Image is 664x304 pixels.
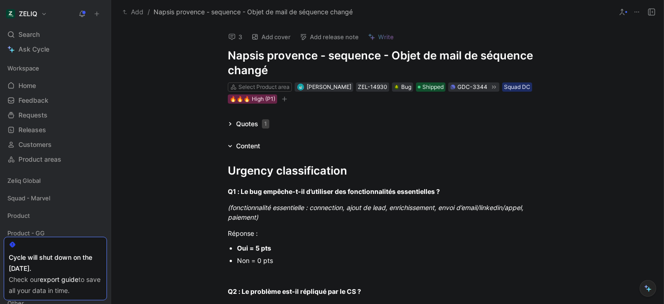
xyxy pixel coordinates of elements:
button: 3 [224,30,246,43]
div: 🔥🔥🔥 High (P1) [230,94,275,104]
div: Product - GG [4,226,107,243]
div: Quotes [236,118,269,129]
div: Zeliq Global [4,174,107,190]
span: Shipped [422,82,444,92]
span: Ask Cycle [18,44,49,55]
div: Shipped [416,82,445,92]
span: Product areas [18,155,61,164]
a: Product areas [4,152,107,166]
a: Customers [4,138,107,152]
a: export guide [40,275,78,283]
div: Non = 0 pts [237,256,547,265]
img: ZELIQ [6,9,15,18]
span: Feedback [18,96,48,105]
div: ZEL-14930 [358,82,387,92]
h1: ZELIQ [19,10,37,18]
div: 1 [262,119,269,129]
span: / [148,6,150,18]
div: Urgency classification [228,163,547,179]
span: Squad - Marvel [7,193,50,203]
div: GDC-3344 [457,82,487,92]
a: Feedback [4,94,107,107]
div: Cycle will shut down on the [DATE]. [9,252,102,274]
div: Bug [394,82,411,92]
span: Workspace [7,64,39,73]
div: 🪲Bug [392,82,413,92]
em: (fonctionnalité essentielle : connection, ajout de lead, enrichissement, envoi d’email/linkedin/a... [228,204,525,221]
div: Product [4,209,107,222]
div: Product [4,209,107,225]
button: Write [364,30,398,43]
div: Réponse : [228,228,547,238]
div: Search [4,28,107,41]
button: Add release note [296,30,363,43]
div: Squad - Marvel [4,191,107,208]
span: Zeliq Global [7,176,41,185]
span: Product [7,211,30,220]
div: Check our to save all your data in time. [9,274,102,296]
div: Zeliq Global [4,174,107,187]
div: Content [224,140,264,152]
button: Add [120,6,146,18]
span: Napsis provence - sequence - Objet de mail de séquence changé [154,6,353,18]
a: Releases [4,123,107,137]
span: Search [18,29,40,40]
span: Home [18,81,36,90]
button: Add cover [247,30,295,43]
div: Squad DC [504,82,530,92]
span: Requests [18,111,47,120]
strong: Q2 : Le problème est-il répliqué par le CS ? [228,287,361,295]
div: Quotes1 [224,118,273,129]
div: Select Product area [238,82,290,92]
button: ZELIQZELIQ [4,7,49,20]
h1: Napsis provence - sequence - Objet de mail de séquence changé [228,48,547,78]
a: Ask Cycle [4,42,107,56]
span: Product - GG [7,228,45,238]
a: Home [4,79,107,93]
img: avatar [298,84,303,89]
span: Customers [18,140,52,149]
strong: Q1 : Le bug empêche-t-il d’utiliser des fonctionnalités essentielles ? [228,187,440,195]
div: Workspace [4,61,107,75]
img: 🪲 [394,84,399,90]
div: Squad - Marvel [4,191,107,205]
span: [PERSON_NAME] [307,83,351,90]
div: Product - GG [4,226,107,240]
span: Write [378,33,394,41]
span: Releases [18,125,46,134]
div: Content [236,140,260,152]
a: Requests [4,108,107,122]
strong: Oui = 5 pts [237,244,271,252]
